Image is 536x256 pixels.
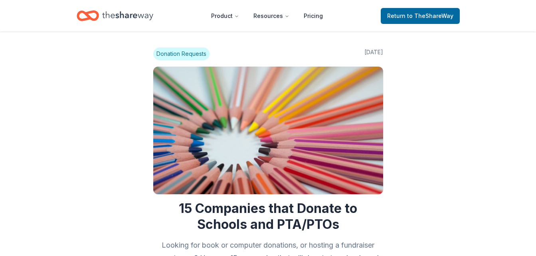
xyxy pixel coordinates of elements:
span: Return [387,11,453,21]
button: Product [205,8,245,24]
button: Resources [247,8,296,24]
img: Image for 15 Companies that Donate to Schools and PTA/PTOs [153,67,383,194]
span: [DATE] [364,47,383,60]
span: Donation Requests [153,47,210,60]
nav: Main [205,6,329,25]
a: Pricing [297,8,329,24]
h1: 15 Companies that Donate to Schools and PTA/PTOs [153,201,383,232]
a: Home [77,6,153,25]
a: Returnto TheShareWay [381,8,460,24]
span: to TheShareWay [407,12,453,19]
